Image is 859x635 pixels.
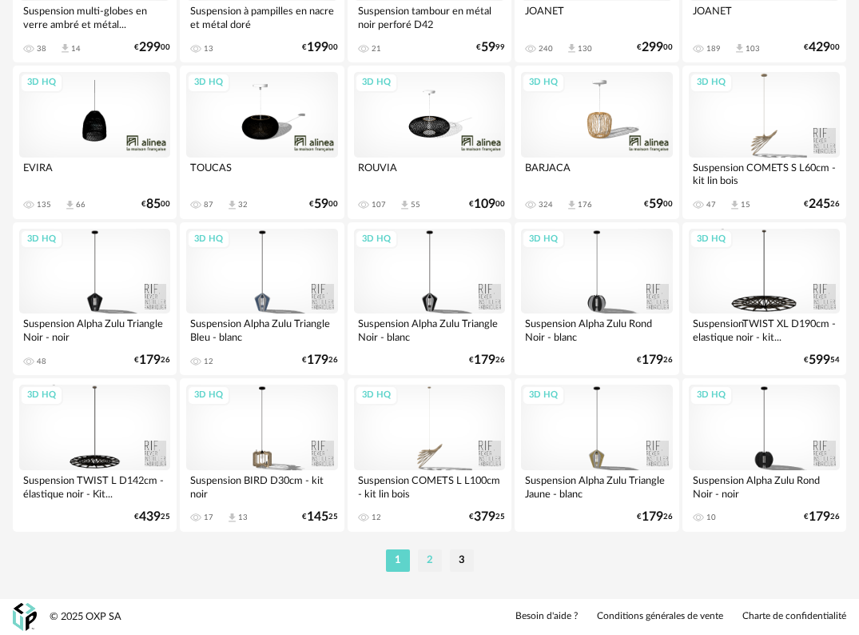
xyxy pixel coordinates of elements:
[690,385,733,405] div: 3D HQ
[13,66,177,219] a: 3D HQ EVIRA 135 Download icon 66 €8500
[742,610,846,623] a: Charte de confidentialité
[474,355,495,365] span: 179
[597,610,723,623] a: Conditions générales de vente
[139,42,161,53] span: 299
[226,199,238,211] span: Download icon
[386,549,410,572] li: 1
[20,230,63,250] div: 3D HQ
[64,199,76,211] span: Download icon
[354,470,505,502] div: Suspension COMETS L L100cm - kit lin bois
[642,42,663,53] span: 299
[706,44,721,54] div: 189
[372,513,381,522] div: 12
[187,73,230,93] div: 3D HQ
[226,512,238,524] span: Download icon
[180,222,344,376] a: 3D HQ Suspension Alpha Zulu Triangle Bleu - blanc 12 €17926
[689,158,840,190] div: Suspension COMETS S L60cm - kit lin bois
[50,610,121,624] div: © 2025 OXP SA
[37,200,51,210] div: 135
[689,470,840,502] div: Suspension Alpha Zulu Rond Noir - noir
[521,314,672,345] div: Suspension Alpha Zulu Rond Noir - blanc
[515,610,578,623] a: Besoin d'aide ?
[399,199,411,211] span: Download icon
[706,513,716,522] div: 10
[469,199,505,210] div: € 00
[476,42,505,53] div: € 99
[522,230,565,250] div: 3D HQ
[474,512,495,522] span: 379
[539,44,553,54] div: 240
[314,199,328,210] span: 59
[134,42,170,53] div: € 00
[238,200,248,210] div: 32
[474,199,495,210] span: 109
[348,222,511,376] a: 3D HQ Suspension Alpha Zulu Triangle Noir - blanc €17926
[355,385,398,405] div: 3D HQ
[134,512,170,522] div: € 25
[809,512,830,522] span: 179
[649,199,663,210] span: 59
[690,73,733,93] div: 3D HQ
[469,355,505,365] div: € 26
[515,66,678,219] a: 3D HQ BARJACA 324 Download icon 176 €5900
[204,357,213,366] div: 12
[20,385,63,405] div: 3D HQ
[418,549,442,572] li: 2
[204,44,213,54] div: 13
[139,512,161,522] span: 439
[238,513,248,522] div: 13
[578,200,592,210] div: 176
[19,470,170,502] div: Suspension TWIST L D142cm - élastique noir - Kit...
[809,199,830,210] span: 245
[180,66,344,219] a: 3D HQ TOUCAS 87 Download icon 32 €5900
[19,1,170,33] div: Suspension multi-globes en verre ambré et métal...
[307,355,328,365] span: 179
[690,230,733,250] div: 3D HQ
[682,378,846,532] a: 3D HQ Suspension Alpha Zulu Rond Noir - noir 10 €17926
[372,200,386,210] div: 107
[372,44,381,54] div: 21
[809,42,830,53] span: 429
[746,44,760,54] div: 103
[302,355,338,365] div: € 26
[734,42,746,54] span: Download icon
[19,314,170,345] div: Suspension Alpha Zulu Triangle Noir - noir
[348,66,511,219] a: 3D HQ ROUVIA 107 Download icon 55 €10900
[682,222,846,376] a: 3D HQ SuspensionTWIST XL D190cm - elastique noir - kit... €59954
[689,1,840,33] div: JOANET
[204,513,213,522] div: 17
[637,42,673,53] div: € 00
[741,200,750,210] div: 15
[522,385,565,405] div: 3D HQ
[706,200,716,210] div: 47
[187,385,230,405] div: 3D HQ
[450,549,474,572] li: 3
[642,512,663,522] span: 179
[186,158,337,190] div: TOUCAS
[515,378,678,532] a: 3D HQ Suspension Alpha Zulu Triangle Jaune - blanc €17926
[186,470,337,502] div: Suspension BIRD D30cm - kit noir
[566,199,578,211] span: Download icon
[637,355,673,365] div: € 26
[804,512,840,522] div: € 26
[521,1,672,33] div: JOANET
[355,230,398,250] div: 3D HQ
[469,512,505,522] div: € 25
[204,200,213,210] div: 87
[13,378,177,532] a: 3D HQ Suspension TWIST L D142cm - élastique noir - Kit... €43925
[522,73,565,93] div: 3D HQ
[804,42,840,53] div: € 00
[146,199,161,210] span: 85
[76,200,86,210] div: 66
[578,44,592,54] div: 130
[348,378,511,532] a: 3D HQ Suspension COMETS L L100cm - kit lin bois 12 €37925
[59,42,71,54] span: Download icon
[644,199,673,210] div: € 00
[309,199,338,210] div: € 00
[13,603,37,631] img: OXP
[411,200,420,210] div: 55
[20,73,63,93] div: 3D HQ
[354,1,505,33] div: Suspension tambour en métal noir perforé D42
[809,355,830,365] span: 599
[521,470,672,502] div: Suspension Alpha Zulu Triangle Jaune - blanc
